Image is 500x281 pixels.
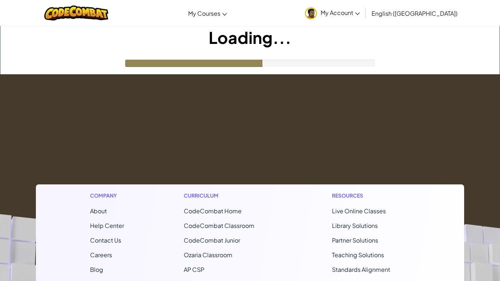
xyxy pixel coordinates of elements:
a: Help Center [90,222,124,229]
a: Partner Solutions [332,236,378,244]
h1: Company [90,192,124,199]
a: Live Online Classes [332,207,386,215]
a: AP CSP [184,266,204,273]
img: avatar [305,7,317,19]
a: Standards Alignment [332,266,390,273]
span: Contact Us [90,236,121,244]
a: My Courses [184,3,231,23]
a: Careers [90,251,112,259]
img: CodeCombat logo [44,5,108,20]
a: Library Solutions [332,222,378,229]
span: My Account [321,9,360,16]
h1: Curriculum [184,192,272,199]
h1: Loading... [0,26,500,49]
h1: Resources [332,192,410,199]
a: CodeCombat Classroom [184,222,254,229]
a: Blog [90,266,103,273]
a: Teaching Solutions [332,251,384,259]
a: Ozaria Classroom [184,251,232,259]
span: CodeCombat Home [184,207,242,215]
a: English ([GEOGRAPHIC_DATA]) [368,3,461,23]
span: English ([GEOGRAPHIC_DATA]) [372,10,458,17]
a: My Account [301,1,363,25]
span: My Courses [188,10,220,17]
a: CodeCombat Junior [184,236,240,244]
a: About [90,207,107,215]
